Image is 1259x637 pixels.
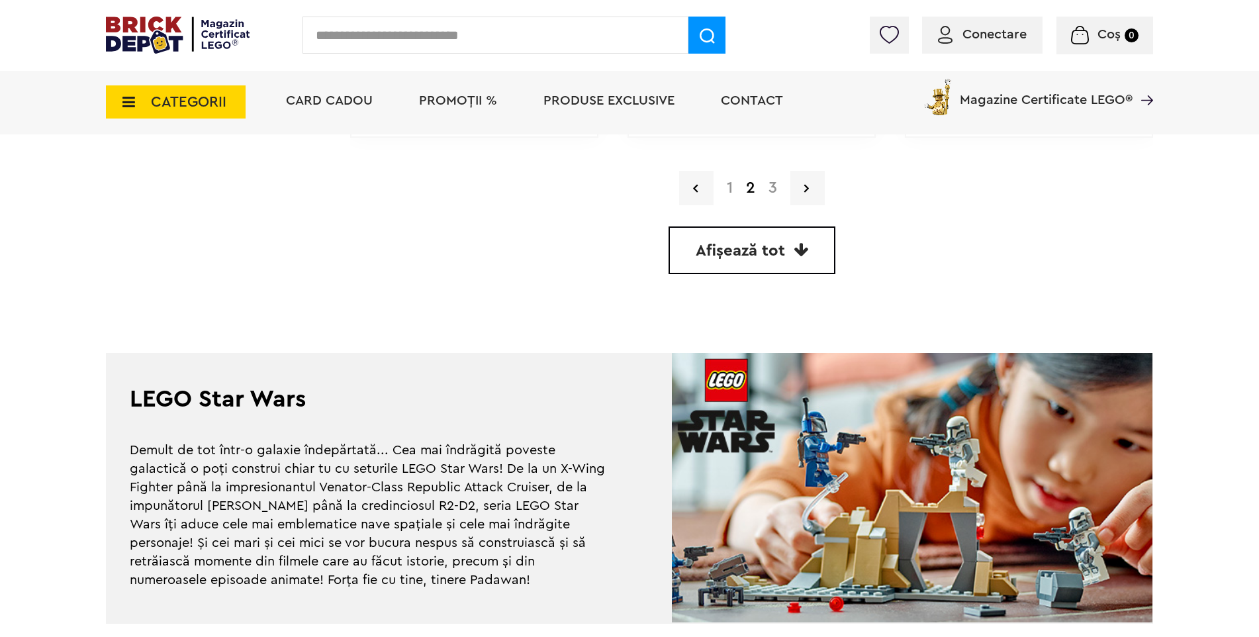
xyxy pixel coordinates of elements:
[151,95,226,109] span: CATEGORII
[130,441,606,589] p: Demult de tot într-o galaxie îndepărtată... Cea mai îndrăgită poveste galactică o poți construi c...
[721,94,783,107] a: Contact
[543,94,675,107] a: Produse exclusive
[669,226,835,274] a: Afișează tot
[286,94,373,107] a: Card Cadou
[762,180,784,196] a: 3
[130,387,606,411] h2: LEGO Star Wars
[696,243,785,259] span: Afișează tot
[679,171,714,205] a: Pagina precedenta
[1097,28,1121,41] span: Coș
[419,94,497,107] a: PROMOȚII %
[960,76,1133,107] span: Magazine Certificate LEGO®
[720,180,739,196] a: 1
[938,28,1027,41] a: Conectare
[1125,28,1139,42] small: 0
[1133,76,1153,89] a: Magazine Certificate LEGO®
[790,171,825,205] a: Pagina urmatoare
[739,180,762,196] strong: 2
[962,28,1027,41] span: Conectare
